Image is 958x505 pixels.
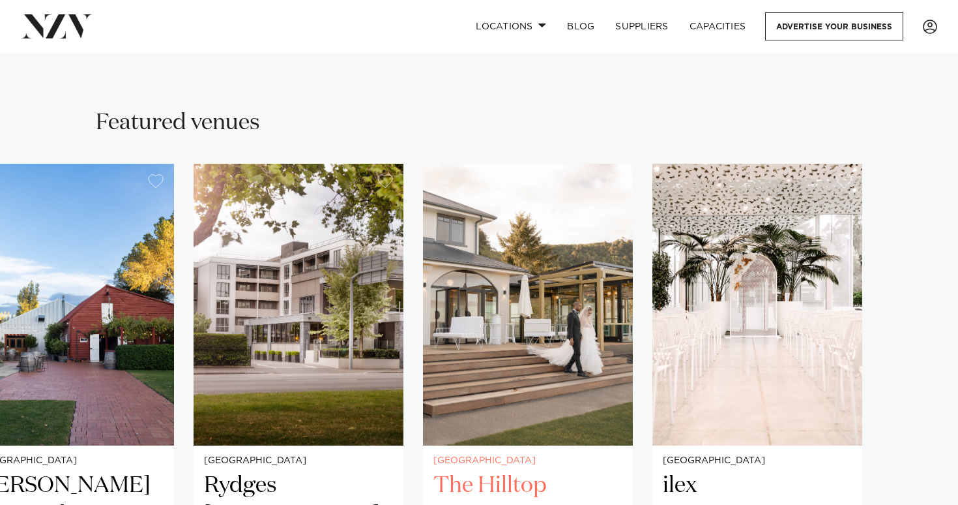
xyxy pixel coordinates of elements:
[204,456,393,466] small: [GEOGRAPHIC_DATA]
[679,12,757,40] a: Capacities
[465,12,557,40] a: Locations
[765,12,903,40] a: Advertise your business
[96,108,260,138] h2: Featured venues
[433,456,622,466] small: [GEOGRAPHIC_DATA]
[663,456,852,466] small: [GEOGRAPHIC_DATA]
[605,12,678,40] a: SUPPLIERS
[652,164,862,446] img: wedding ceremony at ilex cafe in christchurch
[557,12,605,40] a: BLOG
[21,14,92,38] img: nzv-logo.png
